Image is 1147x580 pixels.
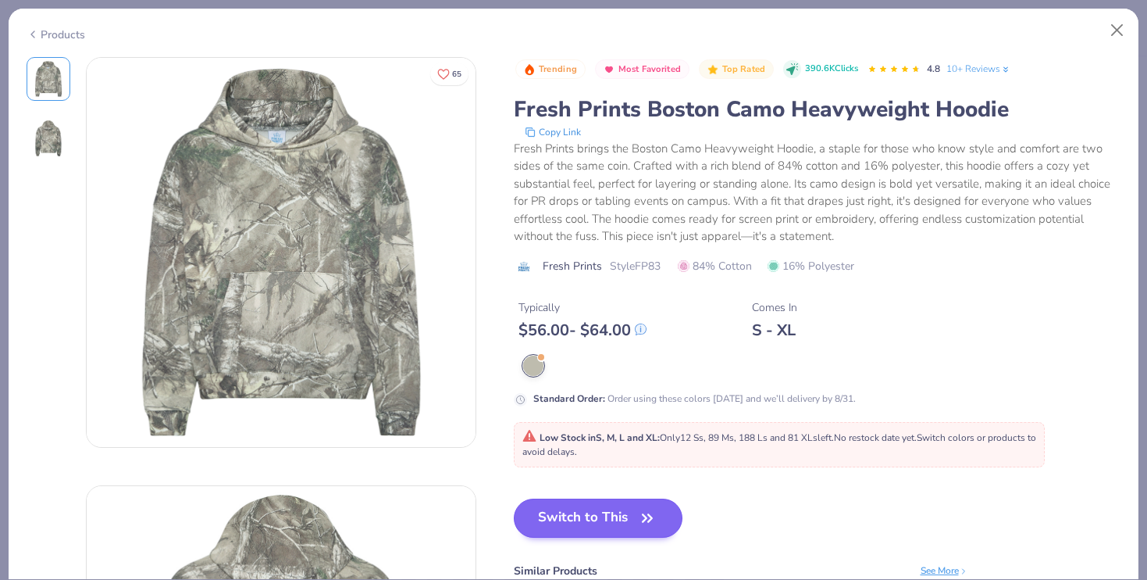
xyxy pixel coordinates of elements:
span: 16% Polyester [768,258,854,274]
img: Back [30,120,67,157]
span: Top Rated [722,65,766,73]
span: Trending [539,65,577,73]
img: Most Favorited sort [603,63,615,76]
button: Like [430,63,468,85]
div: See More [921,564,968,578]
div: Fresh Prints brings the Boston Camo Heavyweight Hoodie, a staple for those who know style and com... [514,140,1121,245]
span: Only 12 Ss, 89 Ms, 188 Ls and 81 XLs left. Switch colors or products to avoid delays. [522,431,1036,458]
button: copy to clipboard [520,124,586,140]
strong: Standard Order : [533,392,605,405]
a: 10+ Reviews [946,62,1011,76]
span: 390.6K Clicks [805,63,858,76]
button: Badge Button [515,59,586,80]
strong: Low Stock in S, M, L and XL : [540,431,660,444]
img: brand logo [514,260,535,273]
div: Fresh Prints Boston Camo Heavyweight Hoodie [514,95,1121,124]
img: Front [30,60,67,98]
img: Trending sort [523,63,536,76]
button: Badge Button [699,59,774,80]
span: Style FP83 [610,258,661,274]
span: Most Favorited [618,65,681,73]
span: Fresh Prints [543,258,602,274]
span: 84% Cotton [678,258,752,274]
button: Badge Button [595,59,689,80]
span: 65 [452,70,461,78]
div: $ 56.00 - $ 64.00 [518,320,647,340]
button: Close [1102,16,1132,45]
span: 4.8 [927,63,940,75]
button: Switch to This [514,499,683,538]
div: S - XL [752,320,797,340]
span: No restock date yet. [834,431,917,444]
div: 4.8 Stars [867,57,921,82]
div: Products [27,27,85,43]
div: Comes In [752,299,797,316]
div: Order using these colors [DATE] and we’ll delivery by 8/31. [533,392,856,406]
img: Top Rated sort [707,63,719,76]
img: Front [87,58,476,447]
div: Similar Products [514,563,597,579]
div: Typically [518,299,647,316]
